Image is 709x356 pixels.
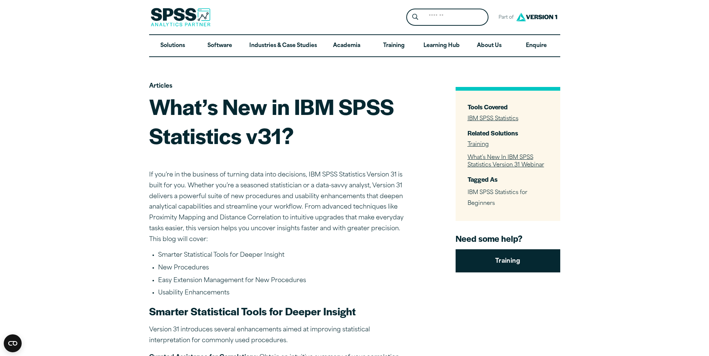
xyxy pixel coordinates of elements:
[456,233,560,244] h4: Need some help?
[151,8,210,26] img: SPSS Analytics Partner
[149,170,411,245] p: If you’re in the business of turning data into decisions, IBM SPSS Statistics Version 31 is built...
[468,103,548,111] h3: Tools Covered
[158,263,411,273] li: New Procedures
[158,276,411,286] li: Easy Extension Management for New Procedures
[468,142,489,147] a: Training
[149,325,411,346] p: Version 31 introduces several enhancements aimed at improving statistical interpretation for comm...
[149,35,196,57] a: Solutions
[158,288,411,298] li: Usability Enhancements
[408,10,422,24] button: Search magnifying glass icon
[4,334,22,352] button: Open CMP widget
[323,35,370,57] a: Academia
[468,190,527,206] span: IBM SPSS Statistics for Beginners
[149,35,560,57] nav: Desktop version of site main menu
[513,35,560,57] a: Enquire
[149,81,411,92] p: Articles
[494,12,514,23] span: Part of
[417,35,466,57] a: Learning Hub
[468,175,548,184] h3: Tagged As
[243,35,323,57] a: Industries & Case Studies
[149,304,411,318] h3: Smarter Statistical Tools for Deeper Insight
[149,92,411,150] h1: What’s New in IBM SPSS Statistics v31?
[466,35,513,57] a: About Us
[158,251,411,260] li: Smarter Statistical Tools for Deeper Insight
[370,35,417,57] a: Training
[412,14,418,20] svg: Search magnifying glass icon
[514,10,559,24] img: Version1 Logo
[456,249,560,272] a: Training
[468,155,544,168] a: What’s New In IBM SPSS Statistics Version 31 Webinar
[406,9,488,26] form: Site Header Search Form
[468,116,518,122] a: IBM SPSS Statistics
[468,129,548,137] h3: Related Solutions
[196,35,243,57] a: Software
